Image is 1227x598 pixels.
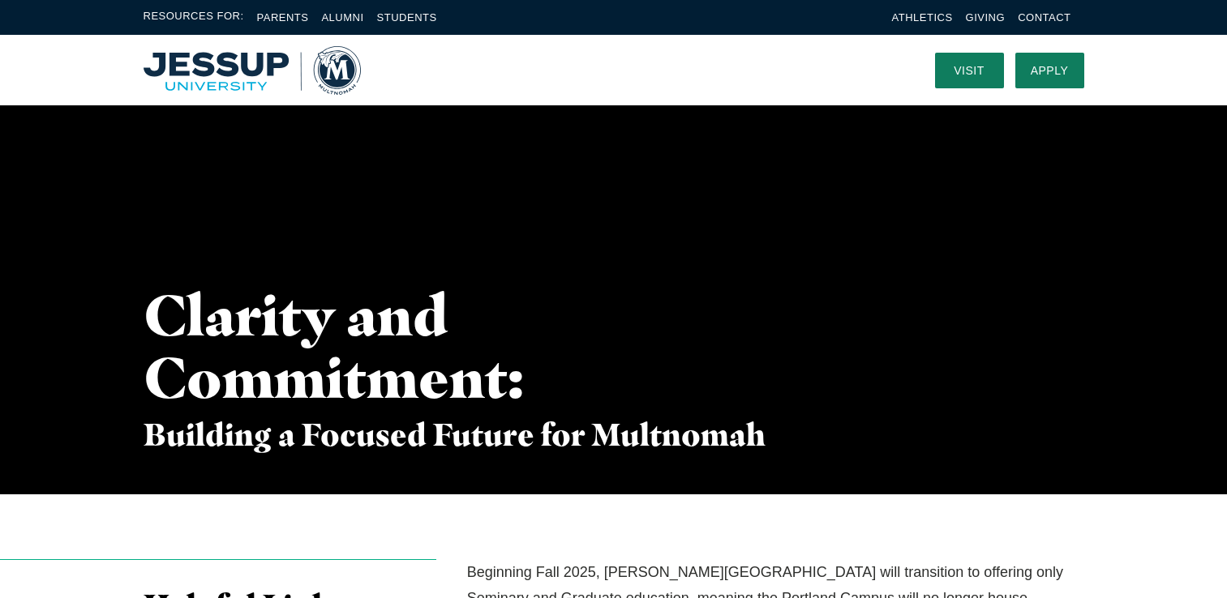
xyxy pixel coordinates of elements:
a: Visit [935,53,1004,88]
a: Apply [1015,53,1084,88]
img: Multnomah University Logo [144,46,361,95]
a: Giving [966,11,1006,23]
h3: Building a Focused Future for Multnomah [144,416,770,454]
a: Home [144,46,361,95]
a: Alumni [321,11,363,23]
h1: Clarity and Commitment: [144,284,518,408]
a: Students [377,11,437,23]
a: Contact [1018,11,1070,23]
span: Resources For: [144,8,244,27]
a: Parents [257,11,309,23]
a: Athletics [892,11,953,23]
